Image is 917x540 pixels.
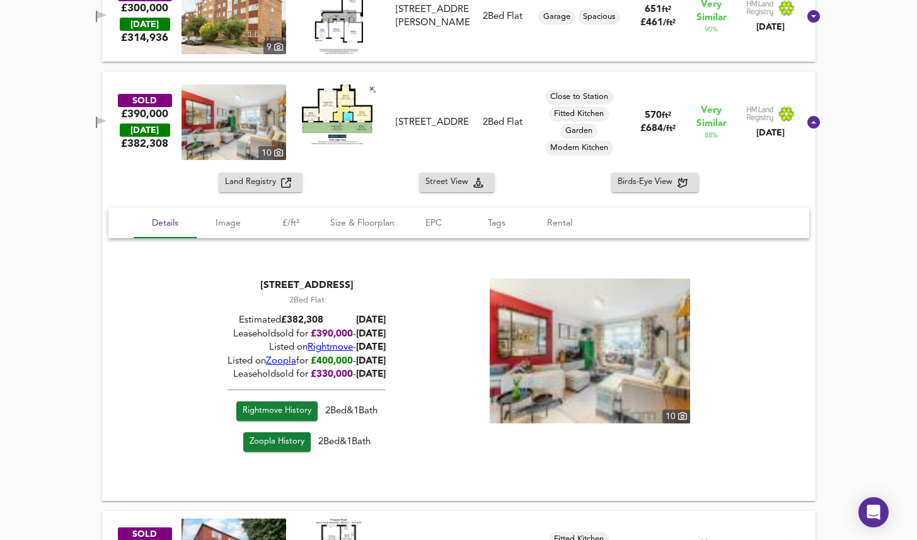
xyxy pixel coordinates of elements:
[662,112,671,120] span: ft²
[121,137,168,151] span: £ 382,308
[549,108,609,120] span: Fitted Kitchen
[311,370,353,379] span: £ 330,000
[545,91,613,103] span: Close to Station
[640,18,676,28] span: £ 461
[356,330,386,339] span: [DATE]
[391,3,474,30] div: 12 Barnes Court, Durham Avenue, IG8 7NJ
[228,341,386,354] div: Listed on -
[228,314,386,328] div: Estimated
[705,130,718,141] span: 88 %
[356,357,386,366] span: [DATE]
[483,116,522,129] div: 2 Bed Flat
[663,125,676,133] span: / ft²
[538,11,575,23] span: Garage
[645,111,662,120] span: 570
[120,18,170,31] div: [DATE]
[182,84,286,160] a: property thumbnail 10
[662,6,671,14] span: ft²
[746,21,795,33] div: [DATE]
[242,405,311,419] span: Rightmove History
[356,316,386,326] b: [DATE]
[228,368,386,381] div: Leasehold sold for -
[536,215,584,231] span: Rental
[236,402,317,422] a: Rightmove History
[396,116,469,129] div: [STREET_ADDRESS]
[410,215,458,231] span: EPC
[121,31,168,45] span: £ 314,936
[662,410,690,424] div: 10
[228,432,386,457] div: 2 Bed & 1 Bath
[228,355,386,368] div: Listed on for -
[311,330,353,339] span: £ 390,000
[301,84,376,144] img: Floorplan
[396,3,469,30] div: [STREET_ADDRESS][PERSON_NAME]
[578,11,620,23] span: Spacious
[483,10,522,23] div: 2 Bed Flat
[263,40,286,54] div: 9
[640,124,676,134] span: £ 684
[696,104,727,130] span: Very Similar
[225,175,281,190] span: Land Registry
[645,5,662,14] span: 651
[473,215,521,231] span: Tags
[118,94,172,107] div: SOLD
[228,279,386,293] div: [STREET_ADDRESS]
[228,296,386,307] div: 2 Bed Flat
[490,279,690,424] a: property thumbnail 10
[806,9,821,24] svg: Show Details
[560,124,597,139] div: Garden
[121,107,168,121] div: £390,000
[102,173,816,500] div: SOLD£390,000 [DATE]£382,308property thumbnail 10 Floorplan[STREET_ADDRESS]2Bed FlatClose to Stati...
[228,328,386,341] div: Leasehold sold for -
[330,215,395,231] span: Size & Floorplan
[266,357,296,366] a: Zoopla
[258,146,286,160] div: 10
[425,175,473,190] span: Street View
[311,357,353,366] span: £400,000
[545,89,613,105] div: Close to Station
[356,370,386,379] span: [DATE]
[243,432,310,452] a: Zoopla History
[267,215,315,231] span: £/ft²
[419,173,495,192] button: Street View
[746,106,795,122] img: Land Registry
[663,19,676,27] span: / ft²
[490,279,690,424] img: property thumbnail
[120,124,170,137] div: [DATE]
[308,343,353,352] a: Rightmove
[356,343,386,352] span: [DATE]
[858,497,889,527] div: Open Intercom Messenger
[746,127,795,139] div: [DATE]
[705,25,718,35] span: 90 %
[219,173,303,192] button: Land Registry
[121,1,168,15] div: £300,000
[538,9,575,25] div: Garage
[578,9,620,25] div: Spacious
[545,142,613,154] span: Modern Kitchen
[204,215,252,231] span: Image
[182,84,286,160] img: property thumbnail
[549,106,609,122] div: Fitted Kitchen
[102,72,816,173] div: SOLD£390,000 [DATE]£382,308property thumbnail 10 Floorplan[STREET_ADDRESS]2Bed FlatClose to Stati...
[611,173,699,192] button: Birds-Eye View
[560,125,597,137] span: Garden
[545,141,613,156] div: Modern Kitchen
[141,215,189,231] span: Details
[806,115,821,130] svg: Show Details
[249,435,304,449] span: Zoopla History
[281,316,323,326] span: £ 382,308
[228,402,386,433] div: 2 Bed & 1 Bath
[618,175,678,190] span: Birds-Eye View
